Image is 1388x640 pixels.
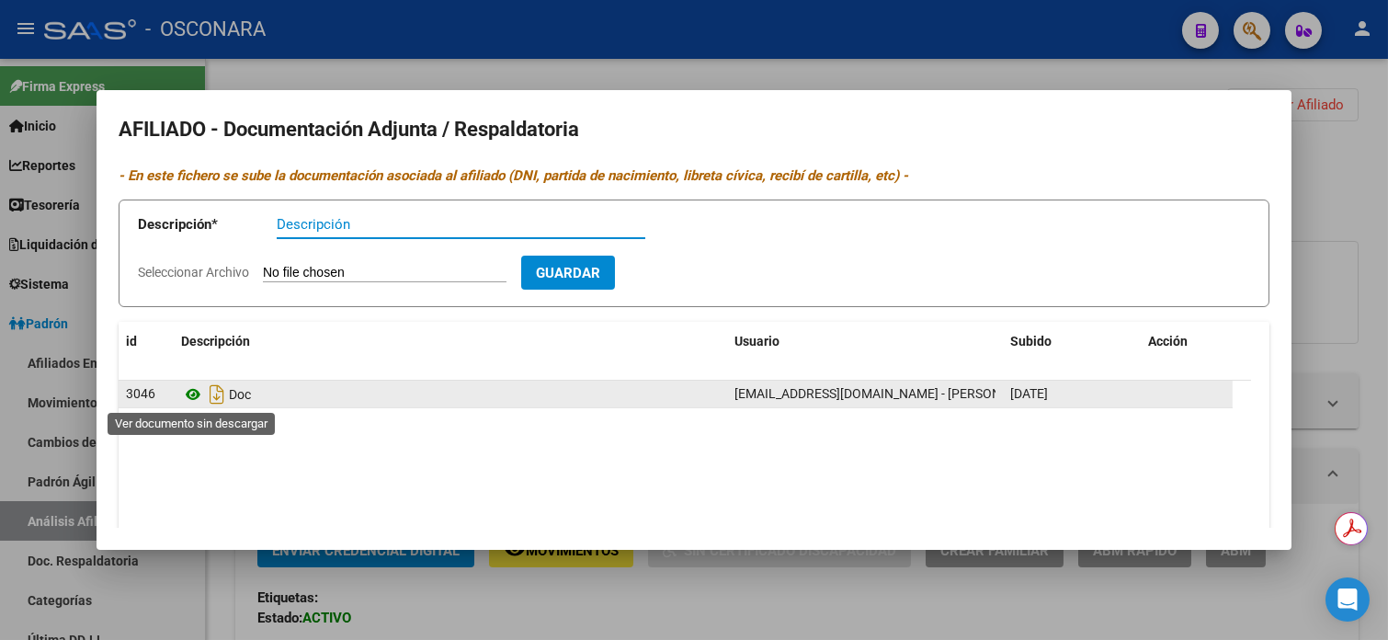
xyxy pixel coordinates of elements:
i: Descargar documento [205,380,229,409]
i: - En este fichero se sube la documentación asociada al afiliado (DNI, partida de nacimiento, libr... [119,167,908,184]
span: Acción [1148,334,1188,349]
div: Open Intercom Messenger [1325,577,1370,622]
span: Doc [229,387,251,402]
span: [DATE] [1010,386,1048,401]
p: Descripción [138,214,277,235]
datatable-header-cell: Acción [1141,322,1233,361]
datatable-header-cell: Usuario [727,322,1003,361]
span: [EMAIL_ADDRESS][DOMAIN_NAME] - [PERSON_NAME] [734,386,1046,401]
datatable-header-cell: id [119,322,174,361]
datatable-header-cell: Descripción [174,322,727,361]
span: id [126,334,137,349]
span: Descripción [181,334,250,349]
span: Guardar [536,265,600,281]
datatable-header-cell: Subido [1003,322,1141,361]
span: Subido [1010,334,1052,349]
h2: AFILIADO - Documentación Adjunta / Respaldatoria [119,112,1269,147]
span: 3046 [126,386,155,401]
button: Guardar [521,256,615,290]
span: Seleccionar Archivo [138,265,249,280]
span: Usuario [734,334,779,349]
